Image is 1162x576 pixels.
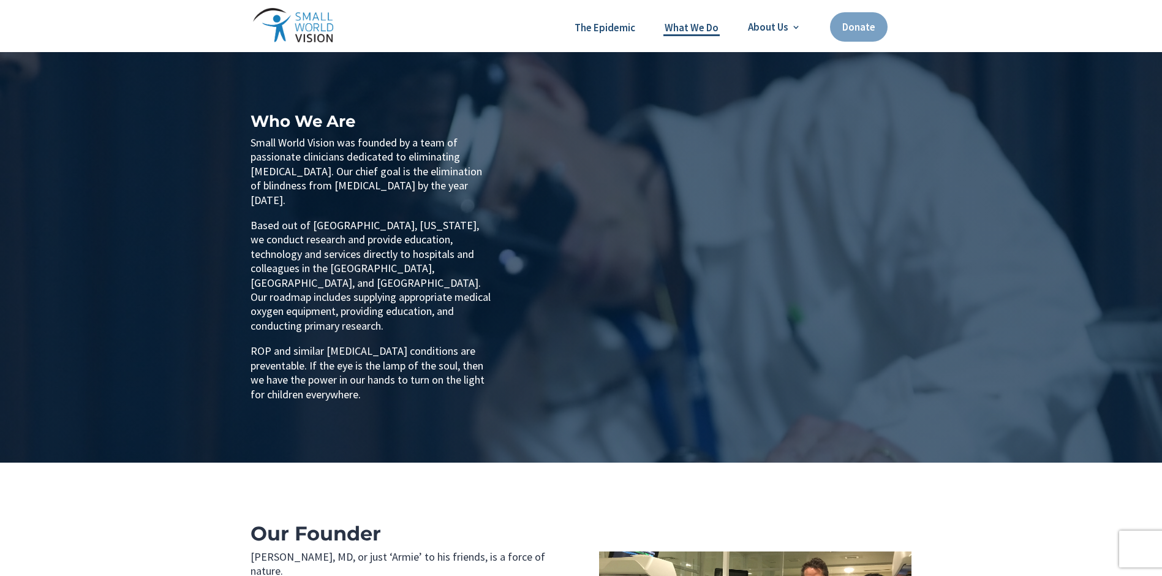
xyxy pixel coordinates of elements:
[251,218,493,344] p: Based out of [GEOGRAPHIC_DATA], [US_STATE], we conduct research and provide education, technology...
[575,20,635,36] a: The Epidemic
[665,20,719,36] a: What We Do
[251,524,563,550] h1: Our Founder
[253,8,334,42] img: Small World Vision
[748,21,801,32] a: About Us
[251,113,493,135] h1: Who We Are
[251,135,493,218] p: Small World Vision was founded by a team of passionate clinicians dedicated to eliminating [MEDIC...
[251,344,493,401] p: ROP and similar [MEDICAL_DATA] conditions are preventable. If the eye is the lamp of the soul, th...
[830,12,888,42] a: Donate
